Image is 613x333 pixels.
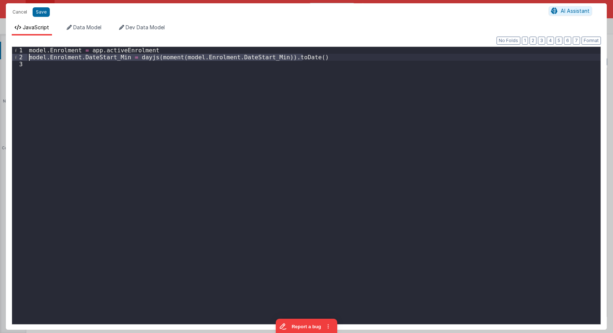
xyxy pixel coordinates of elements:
div: 2 [12,54,27,61]
span: AI Assistant [561,8,590,14]
button: 6 [564,37,571,45]
button: No Folds [497,37,520,45]
button: 7 [573,37,580,45]
div: 1 [12,47,27,54]
button: 4 [547,37,554,45]
span: Dev Data Model [126,24,165,30]
button: 1 [522,37,528,45]
button: 5 [556,37,562,45]
span: JavaScript [23,24,49,30]
button: 2 [530,37,536,45]
button: Format [582,37,601,45]
button: 3 [538,37,545,45]
button: AI Assistant [549,6,592,16]
button: Cancel [9,7,31,17]
button: Save [33,7,50,17]
span: Data Model [73,24,101,30]
div: 3 [12,61,27,68]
